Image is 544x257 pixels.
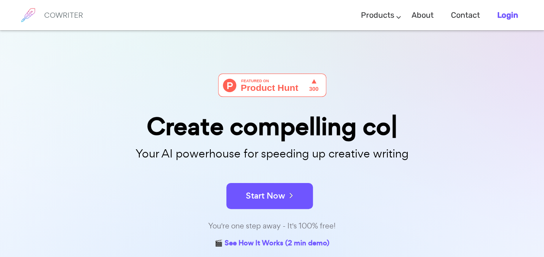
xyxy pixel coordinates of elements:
[412,3,434,28] a: About
[218,74,326,97] img: Cowriter - Your AI buddy for speeding up creative writing | Product Hunt
[56,145,489,163] p: Your AI powerhouse for speeding up creative writing
[361,3,394,28] a: Products
[44,11,83,19] h6: COWRITER
[451,3,480,28] a: Contact
[17,4,39,26] img: brand logo
[497,3,518,28] a: Login
[497,10,518,20] b: Login
[215,237,329,251] a: 🎬 See How It Works (2 min demo)
[56,114,489,139] div: Create compelling co
[56,220,489,232] div: You're one step away - It's 100% free!
[226,183,313,209] button: Start Now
